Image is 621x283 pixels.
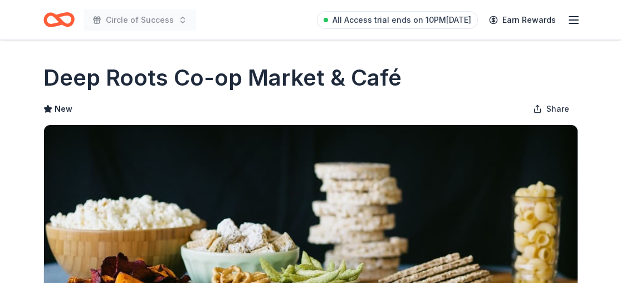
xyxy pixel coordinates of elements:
[43,7,75,33] a: Home
[43,62,402,93] h1: Deep Roots Co-op Market & Café
[546,102,569,116] span: Share
[55,102,72,116] span: New
[332,13,471,27] span: All Access trial ends on 10PM[DATE]
[106,13,174,27] span: Circle of Success
[524,98,578,120] button: Share
[317,11,478,29] a: All Access trial ends on 10PM[DATE]
[84,9,196,31] button: Circle of Success
[482,10,563,30] a: Earn Rewards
